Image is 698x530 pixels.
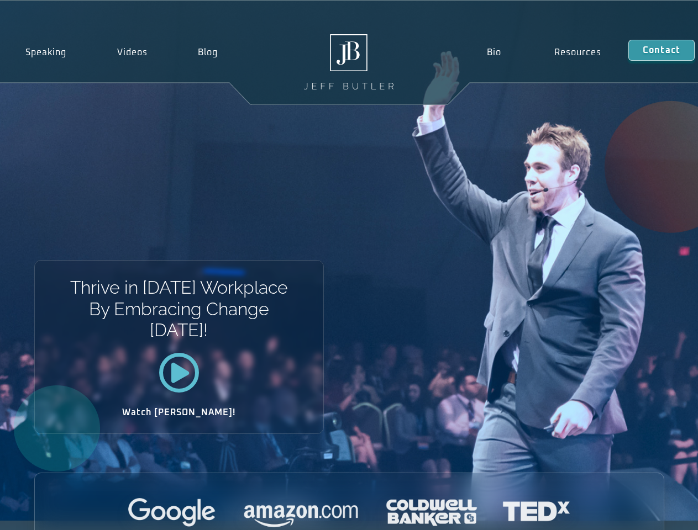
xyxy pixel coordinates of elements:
a: Bio [460,40,528,65]
h1: Thrive in [DATE] Workplace By Embracing Change [DATE]! [69,277,288,341]
a: Videos [92,40,173,65]
span: Contact [643,46,680,55]
a: Blog [172,40,243,65]
a: Contact [628,40,695,61]
h2: Watch [PERSON_NAME]! [74,408,285,417]
a: Resources [528,40,628,65]
nav: Menu [460,40,628,65]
